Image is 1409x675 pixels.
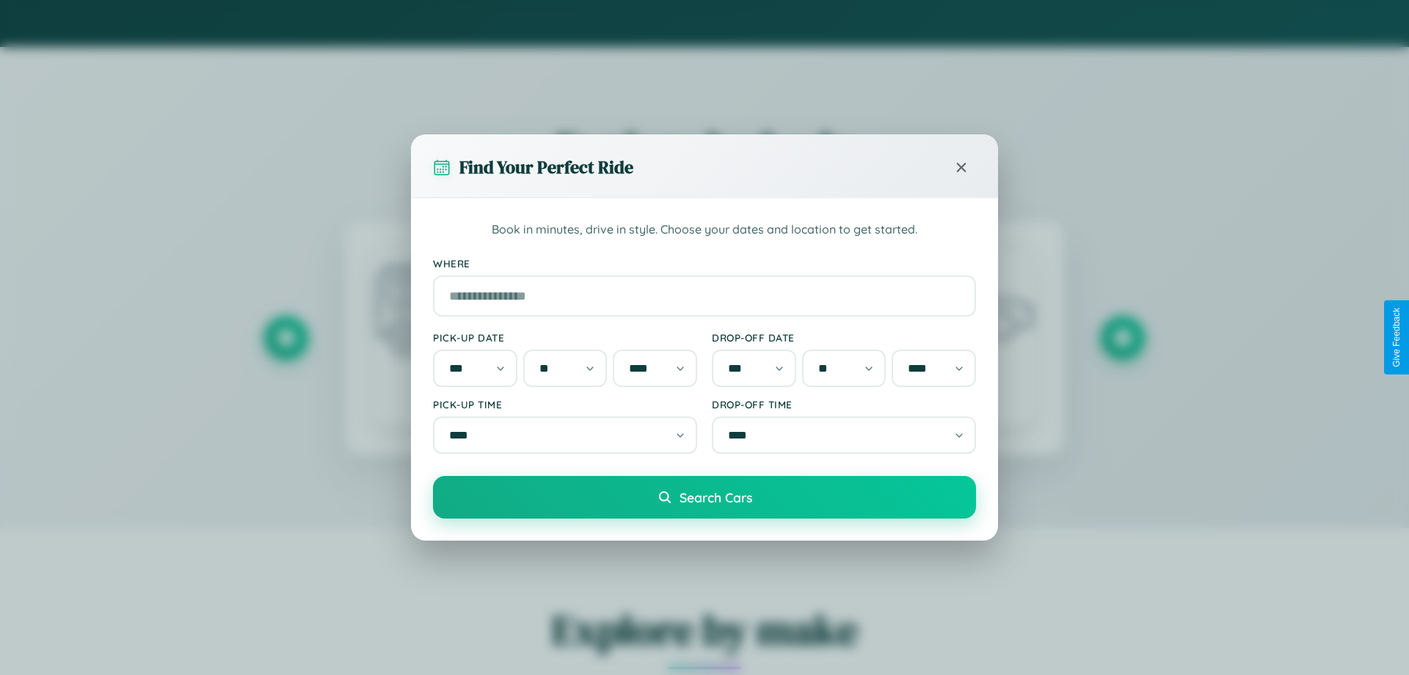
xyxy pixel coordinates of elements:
p: Book in minutes, drive in style. Choose your dates and location to get started. [433,220,976,239]
button: Search Cars [433,476,976,519]
label: Pick-up Date [433,331,697,344]
span: Search Cars [680,489,752,505]
label: Drop-off Date [712,331,976,344]
label: Pick-up Time [433,398,697,411]
label: Drop-off Time [712,398,976,411]
label: Where [433,257,976,270]
h3: Find Your Perfect Ride [459,155,633,179]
